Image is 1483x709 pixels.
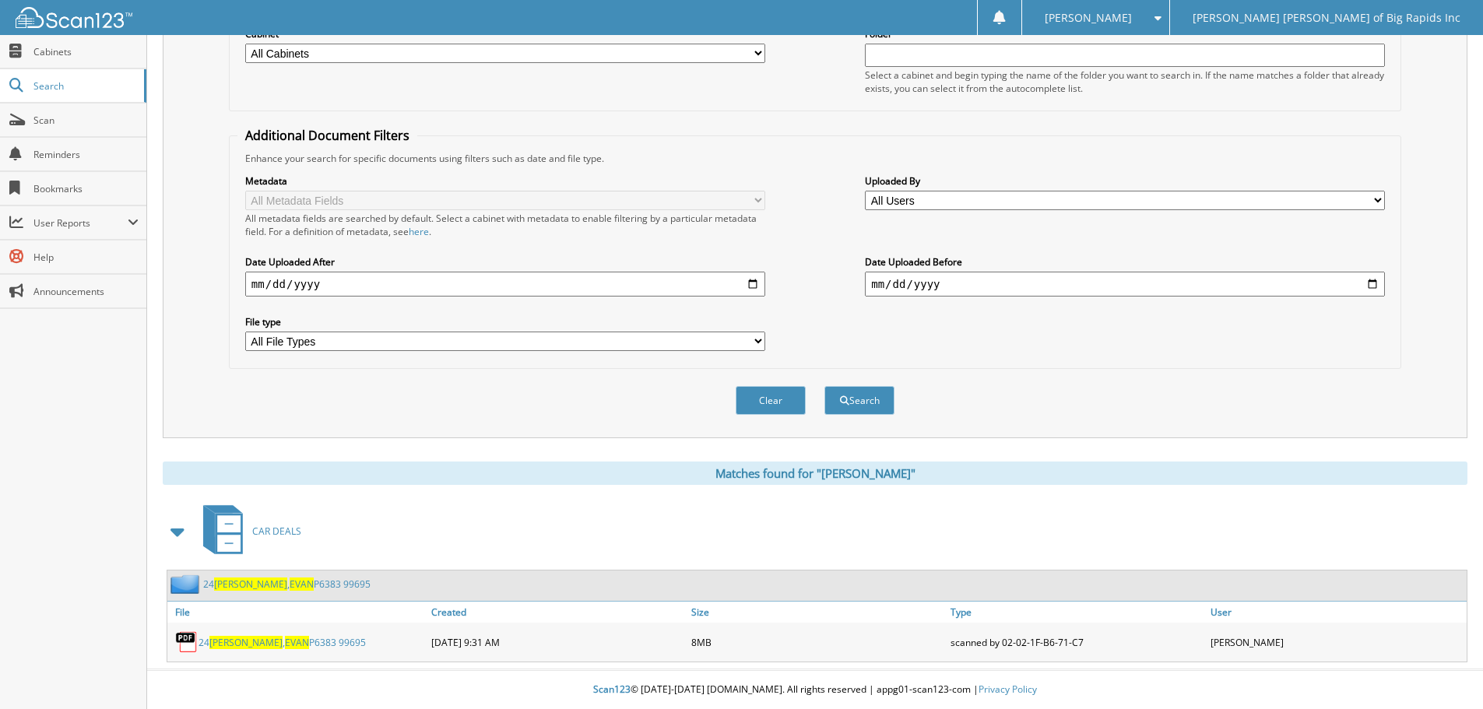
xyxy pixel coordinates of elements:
span: Help [33,251,139,264]
span: Announcements [33,285,139,298]
input: start [245,272,765,297]
span: EVAN [290,577,314,591]
img: PDF.png [175,630,199,654]
label: File type [245,315,765,328]
a: 24[PERSON_NAME],EVANP6383 99695 [203,577,371,591]
a: here [409,225,429,238]
div: Select a cabinet and begin typing the name of the folder you want to search in. If the name match... [865,68,1385,95]
a: Size [687,602,947,623]
label: Uploaded By [865,174,1385,188]
span: Scan [33,114,139,127]
span: Cabinets [33,45,139,58]
img: scan123-logo-white.svg [16,7,132,28]
span: [PERSON_NAME] [209,636,283,649]
a: User [1207,602,1467,623]
a: File [167,602,427,623]
div: [DATE] 9:31 AM [427,627,687,658]
label: Date Uploaded Before [865,255,1385,269]
div: Matches found for "[PERSON_NAME]" [163,462,1467,485]
span: Scan123 [593,683,631,696]
legend: Additional Document Filters [237,127,417,144]
div: Enhance your search for specific documents using filters such as date and file type. [237,152,1393,165]
div: All metadata fields are searched by default. Select a cabinet with metadata to enable filtering b... [245,212,765,238]
span: CAR DEALS [252,525,301,538]
span: Search [33,79,136,93]
button: Clear [736,386,806,415]
img: folder2.png [170,574,203,594]
a: 24[PERSON_NAME],EVANP6383 99695 [199,636,366,649]
label: Date Uploaded After [245,255,765,269]
a: Type [947,602,1207,623]
span: [PERSON_NAME] [1045,13,1132,23]
div: 8MB [687,627,947,658]
div: scanned by 02-02-1F-B6-71-C7 [947,627,1207,658]
a: Created [427,602,687,623]
a: Privacy Policy [979,683,1037,696]
div: © [DATE]-[DATE] [DOMAIN_NAME]. All rights reserved | appg01-scan123-com | [147,671,1483,709]
a: CAR DEALS [194,500,301,562]
span: [PERSON_NAME] [PERSON_NAME] of Big Rapids Inc [1193,13,1460,23]
span: EVAN [285,636,309,649]
span: [PERSON_NAME] [214,577,287,591]
input: end [865,272,1385,297]
span: Reminders [33,148,139,161]
div: [PERSON_NAME] [1207,627,1467,658]
label: Metadata [245,174,765,188]
span: User Reports [33,216,128,230]
button: Search [824,386,894,415]
span: Bookmarks [33,182,139,195]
